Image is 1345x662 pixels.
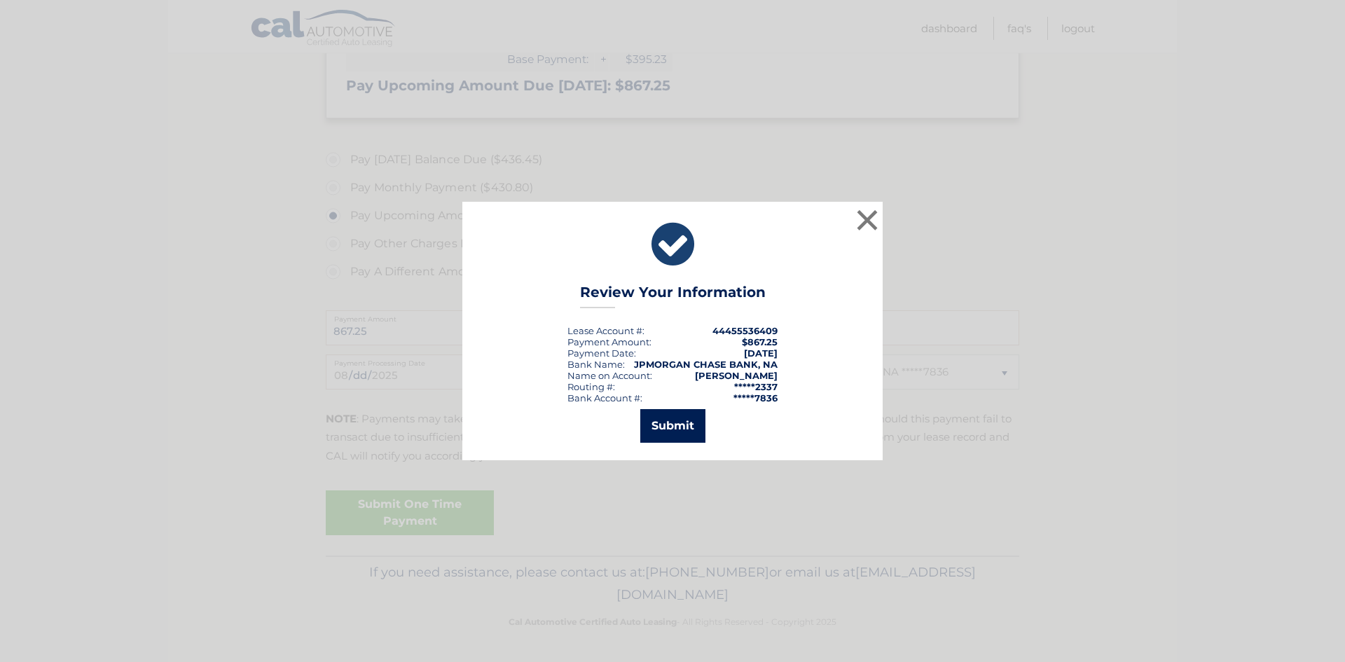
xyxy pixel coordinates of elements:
h3: Review Your Information [580,284,766,308]
div: Payment Amount: [567,336,651,347]
button: × [853,206,881,234]
div: : [567,347,636,359]
strong: [PERSON_NAME] [695,370,778,381]
strong: JPMORGAN CHASE BANK, NA [634,359,778,370]
div: Name on Account: [567,370,652,381]
button: Submit [640,409,705,443]
span: $867.25 [742,336,778,347]
div: Bank Account #: [567,392,642,404]
span: Payment Date [567,347,634,359]
div: Lease Account #: [567,325,644,336]
span: [DATE] [744,347,778,359]
div: Routing #: [567,381,615,392]
strong: 44455536409 [712,325,778,336]
div: Bank Name: [567,359,625,370]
